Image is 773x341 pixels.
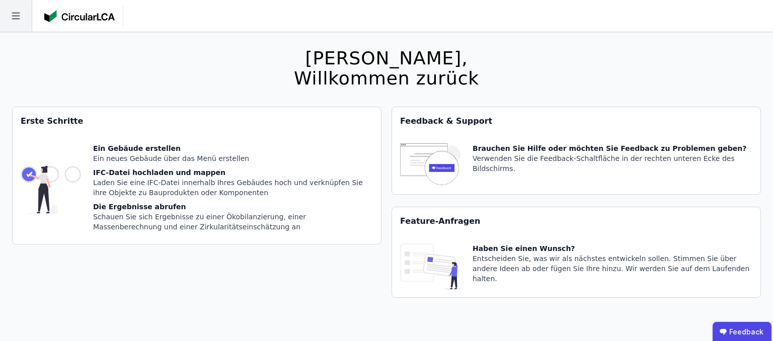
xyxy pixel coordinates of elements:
[13,107,381,135] div: Erste Schritte
[21,143,81,236] img: getting_started_tile-DrF_GRSv.svg
[473,243,752,253] div: Haben Sie einen Wunsch?
[93,202,373,212] div: Die Ergebnisse abrufen
[392,107,760,135] div: Feedback & Support
[400,143,460,186] img: feedback-icon-HCTs5lye.svg
[93,212,373,232] div: Schauen Sie sich Ergebnisse zu einer Ökobilanzierung, einer Massenberechnung und einer Zirkularit...
[392,207,760,235] div: Feature-Anfragen
[473,143,752,153] div: Brauchen Sie Hilfe oder möchten Sie Feedback zu Problemen geben?
[93,143,373,153] div: Ein Gebäude erstellen
[44,10,115,22] img: Concular
[93,167,373,178] div: IFC-Datei hochladen und mappen
[473,153,752,174] div: Verwenden Sie die Feedback-Schaltfläche in der rechten unteren Ecke des Bildschirms.
[294,48,479,68] div: [PERSON_NAME],
[473,253,752,284] div: Entscheiden Sie, was wir als nächstes entwickeln sollen. Stimmen Sie über andere Ideen ab oder fü...
[294,68,479,89] div: Willkommen zurück
[400,243,460,289] img: feature_request_tile-UiXE1qGU.svg
[93,153,373,163] div: Ein neues Gebäude über das Menü erstellen
[93,178,373,198] div: Laden Sie eine IFC-Datei innerhalb Ihres Gebäudes hoch und verknüpfen Sie ihre Objekte zu Bauprod...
